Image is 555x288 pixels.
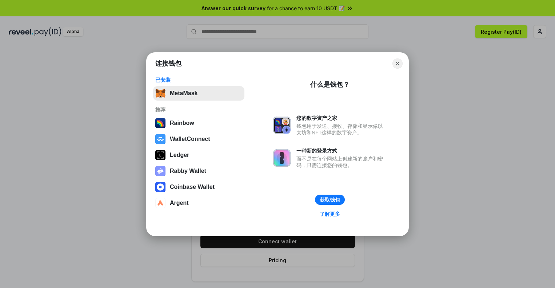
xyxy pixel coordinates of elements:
div: MetaMask [170,90,197,97]
button: Close [392,58,403,69]
button: MetaMask [153,86,244,101]
button: WalletConnect [153,132,244,146]
button: Rainbow [153,116,244,130]
div: Rainbow [170,120,194,126]
img: svg+xml,%3Csvg%20width%3D%2228%22%20height%3D%2228%22%20viewBox%3D%220%200%2028%2028%22%20fill%3D... [155,182,165,192]
img: svg+xml,%3Csvg%20xmlns%3D%22http%3A%2F%2Fwww.w3.org%2F2000%2Fsvg%22%20fill%3D%22none%22%20viewBox... [273,117,291,134]
button: Rabby Wallet [153,164,244,178]
div: 而不是在每个网站上创建新的账户和密码，只需连接您的钱包。 [296,155,387,169]
img: svg+xml,%3Csvg%20width%3D%22120%22%20height%3D%22120%22%20viewBox%3D%220%200%20120%20120%22%20fil... [155,118,165,128]
div: 您的数字资产之家 [296,115,387,121]
button: Argent [153,196,244,210]
div: Argent [170,200,189,206]
button: Coinbase Wallet [153,180,244,194]
div: 获取钱包 [320,196,340,203]
img: svg+xml,%3Csvg%20xmlns%3D%22http%3A%2F%2Fwww.w3.org%2F2000%2Fsvg%22%20width%3D%2228%22%20height%3... [155,150,165,160]
button: 获取钱包 [315,195,345,205]
a: 了解更多 [315,209,344,219]
div: 一种新的登录方式 [296,147,387,154]
div: Rabby Wallet [170,168,206,174]
h1: 连接钱包 [155,59,181,68]
img: svg+xml,%3Csvg%20width%3D%2228%22%20height%3D%2228%22%20viewBox%3D%220%200%2028%2028%22%20fill%3D... [155,134,165,144]
img: svg+xml,%3Csvg%20xmlns%3D%22http%3A%2F%2Fwww.w3.org%2F2000%2Fsvg%22%20fill%3D%22none%22%20viewBox... [273,149,291,167]
div: 推荐 [155,106,242,113]
img: svg+xml,%3Csvg%20xmlns%3D%22http%3A%2F%2Fwww.w3.org%2F2000%2Fsvg%22%20fill%3D%22none%22%20viewBox... [155,166,165,176]
div: WalletConnect [170,136,210,142]
button: Ledger [153,148,244,162]
div: Coinbase Wallet [170,184,215,190]
img: svg+xml,%3Csvg%20width%3D%2228%22%20height%3D%2228%22%20viewBox%3D%220%200%2028%2028%22%20fill%3D... [155,198,165,208]
img: svg+xml,%3Csvg%20fill%3D%22none%22%20height%3D%2233%22%20viewBox%3D%220%200%2035%2033%22%20width%... [155,88,165,98]
div: 钱包用于发送、接收、存储和显示像以太坊和NFT这样的数字资产。 [296,123,387,136]
div: 了解更多 [320,211,340,217]
div: 什么是钱包？ [310,80,350,89]
div: 已安装 [155,77,242,83]
div: Ledger [170,152,189,158]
